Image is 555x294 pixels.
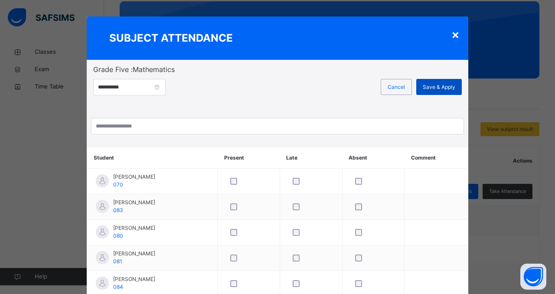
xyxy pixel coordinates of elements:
[113,258,122,265] span: 081
[451,25,460,43] div: ×
[87,147,218,169] th: Student
[109,30,233,46] span: SUBJECT ATTENDANCE
[113,284,123,290] span: 084
[342,147,405,169] th: Absent
[280,147,342,169] th: Late
[113,275,155,283] span: [PERSON_NAME]
[113,232,123,239] span: 080
[113,224,155,232] span: [PERSON_NAME]
[113,207,123,213] span: 083
[93,64,462,75] span: Grade Five : Mathematics
[218,147,280,169] th: Present
[113,181,123,188] span: 070
[113,199,155,206] span: [PERSON_NAME]
[388,83,405,91] span: Cancel
[405,147,468,169] th: Comment
[113,250,155,258] span: [PERSON_NAME]
[423,83,455,91] span: Save & Apply
[520,264,546,290] button: Open asap
[113,173,155,181] span: [PERSON_NAME]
